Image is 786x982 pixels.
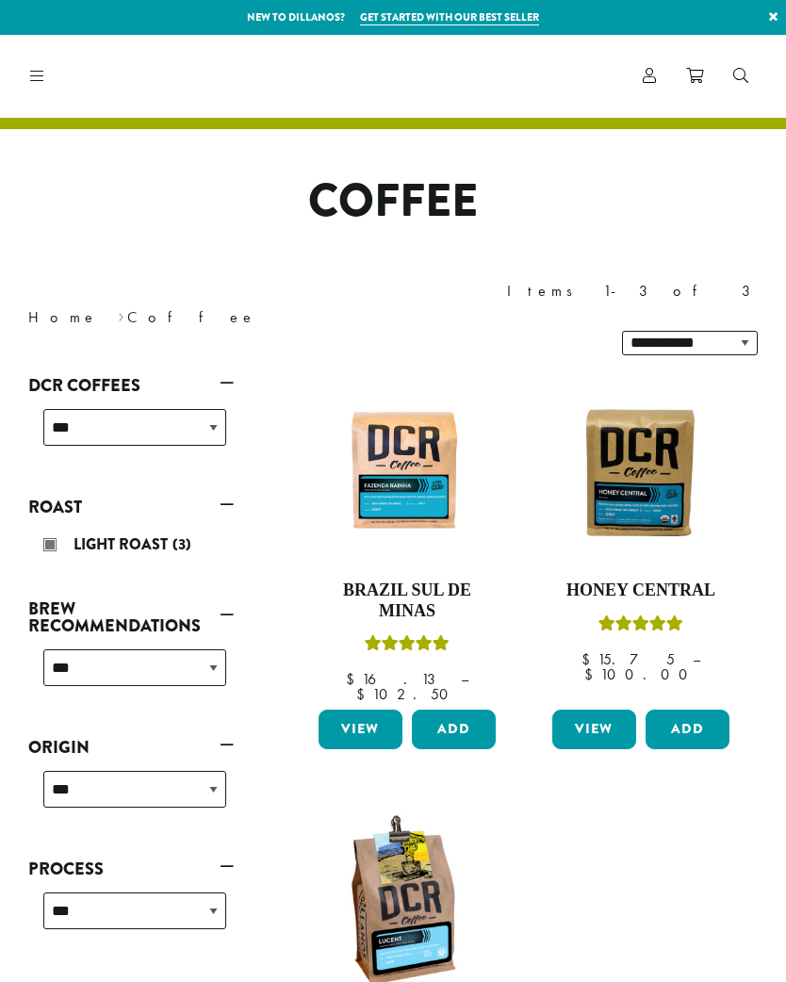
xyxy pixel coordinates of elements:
[598,613,683,641] div: Rated 5.00 out of 5
[28,593,234,642] a: Brew Recommendations
[584,664,696,684] bdi: 100.00
[360,9,539,25] a: Get started with our best seller
[346,669,362,689] span: $
[28,763,234,830] div: Origin
[461,669,468,689] span: –
[118,300,124,329] span: ›
[28,885,234,952] div: Process
[28,642,234,709] div: Brew Recommendations
[314,379,500,702] a: Brazil Sul De MinasRated 5.00 out of 5
[28,491,234,523] a: Roast
[28,731,234,763] a: Origin
[28,523,234,570] div: Roast
[412,710,496,749] button: Add
[319,710,402,749] a: View
[356,684,372,704] span: $
[507,280,758,303] div: Items 1-3 of 3
[346,669,443,689] bdi: 16.13
[581,649,675,669] bdi: 15.75
[548,379,734,702] a: Honey CentralRated 5.00 out of 5
[28,853,234,885] a: Process
[552,710,636,749] a: View
[314,581,500,621] h4: Brazil Sul De Minas
[584,664,600,684] span: $
[356,684,457,704] bdi: 102.50
[28,369,234,401] a: DCR Coffees
[581,649,598,669] span: $
[314,402,500,542] img: Fazenda-Rainha_12oz_Mockup.jpg
[28,307,98,327] a: Home
[28,401,234,468] div: DCR Coffees
[172,533,191,555] span: (3)
[74,533,172,555] span: Light Roast
[365,632,450,661] div: Rated 5.00 out of 5
[718,60,763,91] a: Search
[28,306,365,329] nav: Breadcrumb
[548,402,734,542] img: Honey-Central-stock-image-fix-1200-x-900.png
[693,649,700,669] span: –
[646,710,729,749] button: Add
[548,581,734,601] h4: Honey Central
[14,174,772,229] h1: Coffee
